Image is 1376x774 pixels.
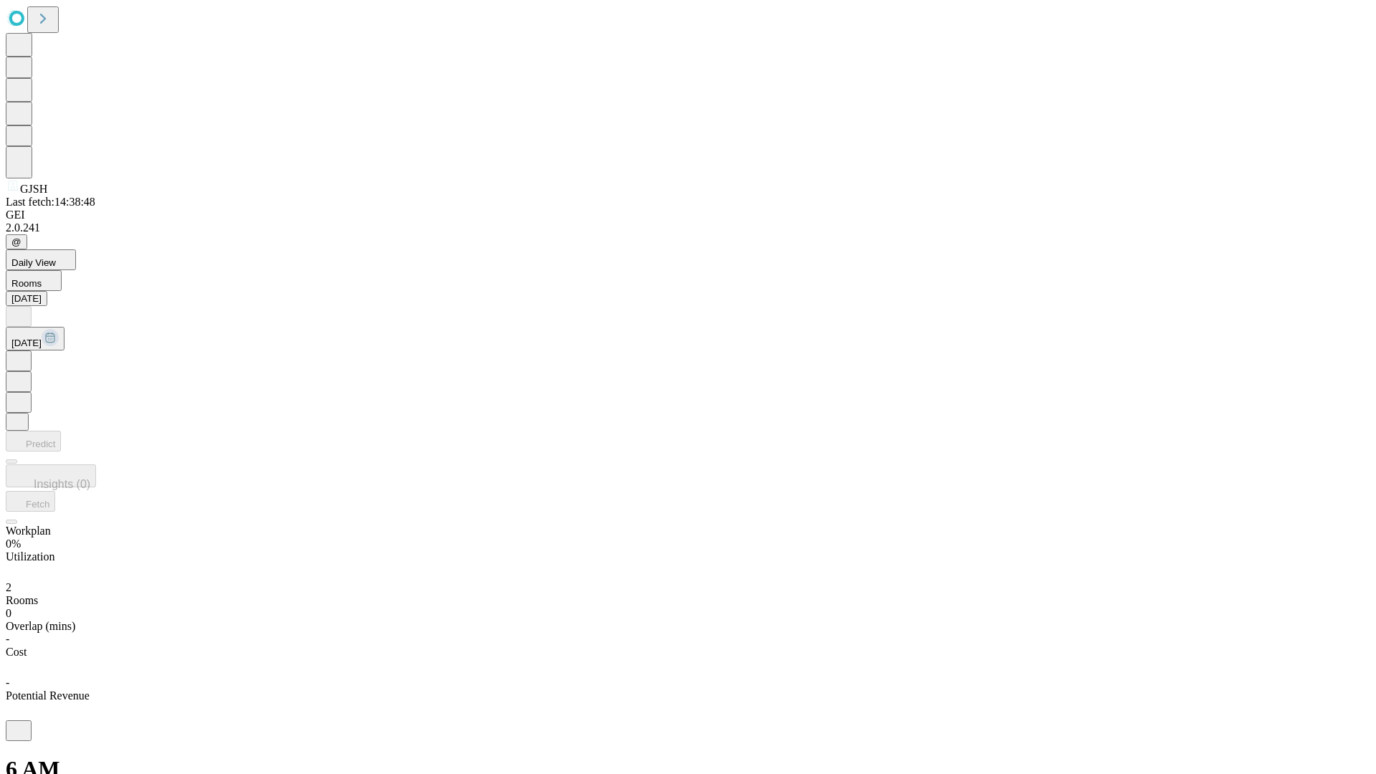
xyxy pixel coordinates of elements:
span: Utilization [6,550,54,563]
button: @ [6,234,27,249]
span: - [6,677,9,689]
span: Last fetch: 14:38:48 [6,196,95,208]
span: Rooms [11,278,42,289]
button: Daily View [6,249,76,270]
span: Rooms [6,594,38,606]
div: GEI [6,209,1370,221]
span: 0 [6,607,11,619]
span: GJSH [20,183,47,195]
span: 0% [6,537,21,550]
button: Rooms [6,270,62,291]
button: Insights (0) [6,464,96,487]
span: Daily View [11,257,56,268]
button: [DATE] [6,291,47,306]
button: Predict [6,431,61,451]
span: Cost [6,646,27,658]
div: 2.0.241 [6,221,1370,234]
button: Fetch [6,491,55,512]
button: [DATE] [6,327,64,350]
span: Insights (0) [34,478,90,490]
span: Workplan [6,525,51,537]
span: Overlap (mins) [6,620,75,632]
span: 2 [6,581,11,593]
span: Potential Revenue [6,689,90,702]
span: [DATE] [11,338,42,348]
span: @ [11,236,21,247]
span: - [6,633,9,645]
